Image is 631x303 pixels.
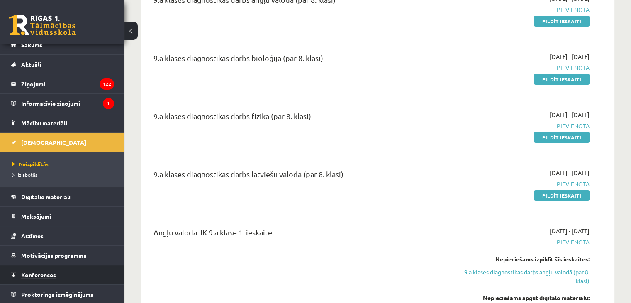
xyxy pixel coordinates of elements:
[11,35,114,54] a: Sākums
[11,265,114,284] a: Konferences
[453,268,590,285] a: 9.a klases diagnostikas darbs angļu valodā (par 8. klasi)
[453,255,590,264] div: Nepieciešams izpildīt šīs ieskaites:
[21,94,114,113] legend: Informatīvie ziņojumi
[11,207,114,226] a: Maksājumi
[453,122,590,130] span: Pievienota
[12,160,116,168] a: Neizpildītās
[21,41,42,49] span: Sākums
[12,171,116,178] a: Izlabotās
[453,293,590,302] div: Nepieciešams apgūt digitālo materiālu:
[153,227,440,242] div: Angļu valoda JK 9.a klase 1. ieskaite
[534,190,590,201] a: Pildīt ieskaiti
[100,78,114,90] i: 122
[12,161,49,167] span: Neizpildītās
[12,171,37,178] span: Izlabotās
[153,110,440,126] div: 9.a klases diagnostikas darbs fizikā (par 8. klasi)
[550,52,590,61] span: [DATE] - [DATE]
[11,246,114,265] a: Motivācijas programma
[11,187,114,206] a: Digitālie materiāli
[550,110,590,119] span: [DATE] - [DATE]
[153,52,440,68] div: 9.a klases diagnostikas darbs bioloģijā (par 8. klasi)
[550,227,590,235] span: [DATE] - [DATE]
[534,16,590,27] a: Pildīt ieskaiti
[550,169,590,177] span: [DATE] - [DATE]
[11,113,114,132] a: Mācību materiāli
[21,291,93,298] span: Proktoringa izmēģinājums
[103,98,114,109] i: 1
[453,180,590,188] span: Pievienota
[453,64,590,72] span: Pievienota
[21,139,86,146] span: [DEMOGRAPHIC_DATA]
[11,133,114,152] a: [DEMOGRAPHIC_DATA]
[21,61,41,68] span: Aktuāli
[21,232,44,239] span: Atzīmes
[21,271,56,279] span: Konferences
[21,119,67,127] span: Mācību materiāli
[153,169,440,184] div: 9.a klases diagnostikas darbs latviešu valodā (par 8. klasi)
[11,226,114,245] a: Atzīmes
[9,15,76,35] a: Rīgas 1. Tālmācības vidusskola
[21,252,87,259] span: Motivācijas programma
[21,193,71,200] span: Digitālie materiāli
[453,238,590,247] span: Pievienota
[534,74,590,85] a: Pildīt ieskaiti
[21,74,114,93] legend: Ziņojumi
[11,55,114,74] a: Aktuāli
[11,74,114,93] a: Ziņojumi122
[21,207,114,226] legend: Maksājumi
[534,132,590,143] a: Pildīt ieskaiti
[453,5,590,14] span: Pievienota
[11,94,114,113] a: Informatīvie ziņojumi1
